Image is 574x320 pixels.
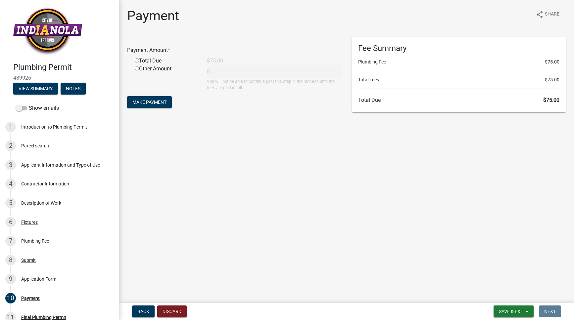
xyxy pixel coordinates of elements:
[494,305,534,317] button: Save & Exit
[13,86,58,92] wm-modal-confirm: Summary
[137,309,149,314] span: Back
[21,201,61,205] div: Description of Work
[127,8,179,24] h1: Payment
[13,62,114,72] h4: Plumbing Permit
[21,163,100,167] div: Applicant Information and Type of Use
[5,122,16,132] div: 1
[358,97,559,103] h6: Total Due
[132,100,167,105] span: Make Payment
[157,305,187,317] button: Discard
[536,11,544,19] i: share
[21,125,87,129] div: Introduction to Plumbing Permit
[539,305,561,317] button: Next
[21,277,56,281] div: Application Form
[543,97,559,103] span: $75.00
[130,65,202,91] div: Other Amount
[13,7,82,56] img: City of Indianola, Iowa
[5,274,16,284] div: 9
[5,236,16,246] div: 7
[21,181,69,186] div: Contractor Information
[545,76,559,83] span: $75.00
[5,255,16,265] div: 8
[13,83,58,95] button: View Summary
[545,59,559,65] span: $75.00
[5,198,16,208] div: 5
[544,309,556,314] span: Next
[16,104,59,112] label: Show emails
[358,59,559,65] li: Plumbing Fee
[130,57,202,65] div: Total Due
[21,315,66,320] div: Final Plumbing Permit
[499,309,524,314] span: Save & Exit
[21,296,40,300] div: Payment
[358,76,559,83] li: Total Fees
[132,305,155,317] button: Back
[5,217,16,227] div: 6
[21,258,36,262] div: Submit
[127,96,172,108] button: Make Payment
[13,75,106,81] span: 489926
[61,86,86,92] wm-modal-confirm: Notes
[545,11,559,19] span: Share
[530,8,565,21] button: shareShare
[21,143,49,148] div: Parcel search
[61,83,86,95] button: Notes
[5,140,16,151] div: 2
[358,44,559,53] h6: Fee Summary
[5,179,16,189] div: 4
[21,220,38,224] div: Fixtures
[5,293,16,303] div: 10
[5,160,16,170] div: 3
[122,46,347,54] div: Payment Amount
[21,239,49,243] div: Plumbing Fee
